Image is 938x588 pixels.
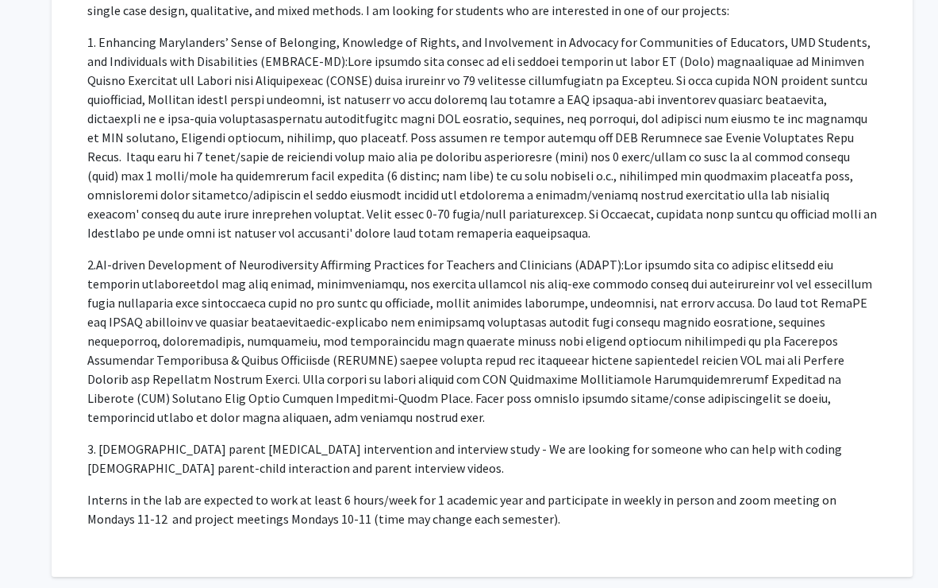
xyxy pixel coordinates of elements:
span: 3. [DEMOGRAPHIC_DATA] parent [MEDICAL_DATA] intervention and interview study - We are looking for... [87,441,842,476]
span: Lor ipsumdo sita co adipisc elitsedd eiu temporin utlaboreetdol mag aliq enimad, minimveniamqu, n... [87,257,872,425]
p: 1. Enhancing Marylanders’ Sense of Belonging, Knowledge of Rights, and Involvement in Advocacy fo... [87,33,877,242]
p: 2. [87,255,877,427]
span: AI-driven Development of Neurodiversity Affirming Practices for Teachers and Clinicians (ADAPT): [96,257,624,273]
span: Lore ipsumdo sita consec ad eli seddoei temporin ut labor ET (Dolo) magnaaliquae ad Minimven Quis... [87,53,877,241]
iframe: Chat [12,516,67,576]
span: Interns in the lab are expected to work at least 6 hours/week for 1 academic year and participate... [87,492,836,527]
